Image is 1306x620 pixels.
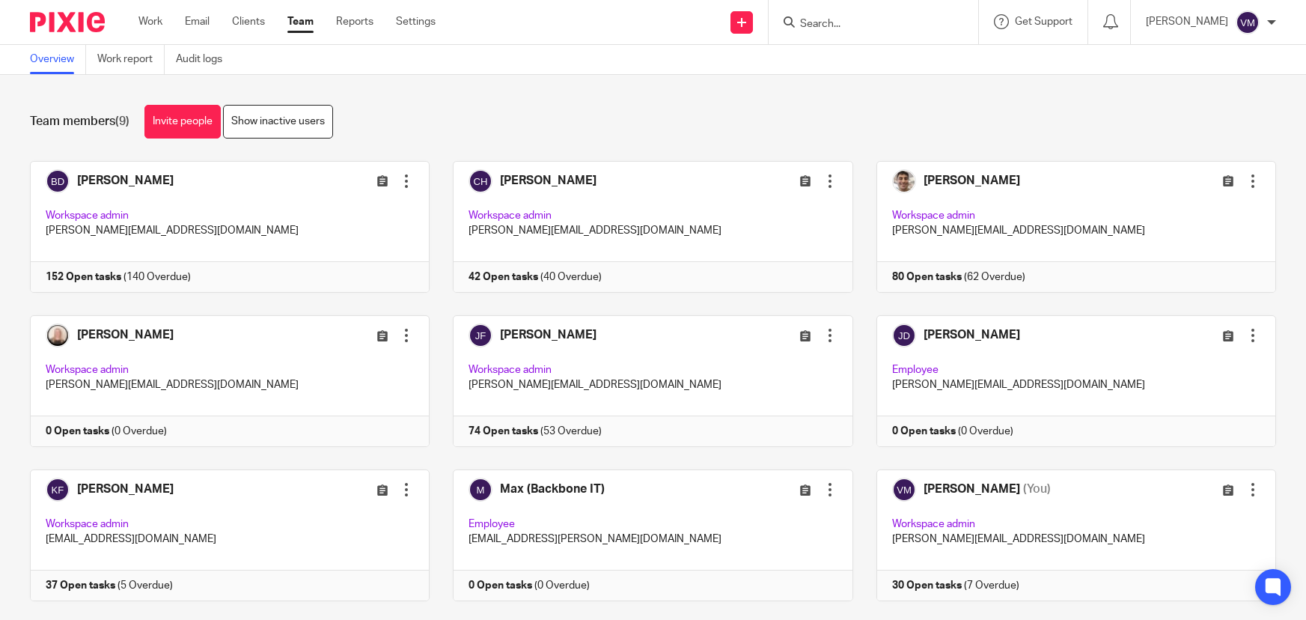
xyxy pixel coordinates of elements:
[799,18,933,31] input: Search
[396,14,436,29] a: Settings
[287,14,314,29] a: Team
[30,45,86,74] a: Overview
[30,12,105,32] img: Pixie
[336,14,373,29] a: Reports
[1146,14,1228,29] p: [PERSON_NAME]
[144,105,221,139] a: Invite people
[185,14,210,29] a: Email
[1236,10,1260,34] img: svg%3E
[30,114,129,130] h1: Team members
[176,45,234,74] a: Audit logs
[232,14,265,29] a: Clients
[223,105,333,139] a: Show inactive users
[115,115,129,127] span: (9)
[138,14,162,29] a: Work
[1015,16,1072,27] span: Get Support
[97,45,165,74] a: Work report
